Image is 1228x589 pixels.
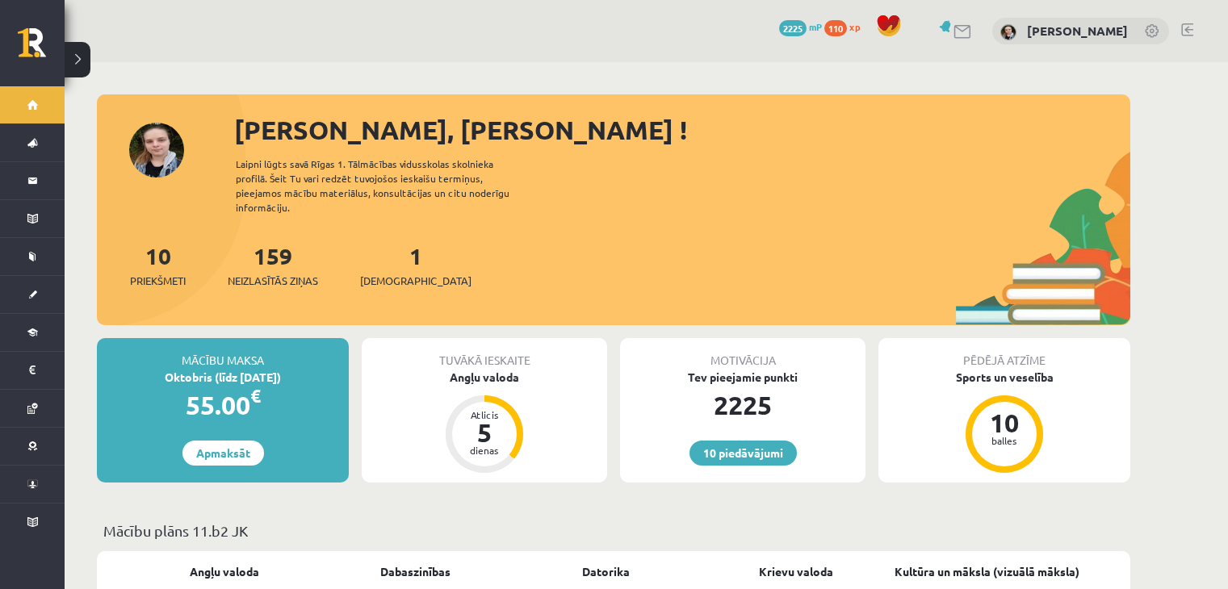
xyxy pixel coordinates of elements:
a: Rīgas 1. Tālmācības vidusskola [18,28,65,69]
div: Oktobris (līdz [DATE]) [97,369,349,386]
a: Angļu valoda Atlicis 5 dienas [362,369,607,475]
img: Dita Maija Kalniņa-Rainska [1000,24,1016,40]
a: Sports un veselība 10 balles [878,369,1130,475]
div: [PERSON_NAME], [PERSON_NAME] ! [234,111,1130,149]
span: [DEMOGRAPHIC_DATA] [360,273,472,289]
span: Neizlasītās ziņas [228,273,318,289]
a: Apmaksāt [182,441,264,466]
a: Krievu valoda [759,563,833,580]
a: 110 xp [824,20,868,33]
a: Kultūra un māksla (vizuālā māksla) [895,563,1079,580]
span: 110 [824,20,847,36]
a: 10 piedāvājumi [689,441,797,466]
div: Laipni lūgts savā Rīgas 1. Tālmācības vidusskolas skolnieka profilā. Šeit Tu vari redzēt tuvojošo... [236,157,538,215]
span: 2225 [779,20,807,36]
p: Mācību plāns 11.b2 JK [103,520,1124,541]
div: dienas [460,445,509,455]
a: Datorika [582,563,630,580]
div: Mācību maksa [97,338,349,369]
div: 5 [460,420,509,445]
div: 2225 [620,386,865,424]
div: Motivācija [620,338,865,369]
a: 1[DEMOGRAPHIC_DATA] [360,241,472,289]
a: Dabaszinības [380,563,451,580]
span: Priekšmeti [130,273,186,289]
div: balles [980,436,1029,445]
div: Sports un veselība [878,369,1130,386]
a: Angļu valoda [190,563,259,580]
span: mP [809,20,822,33]
a: 159Neizlasītās ziņas [228,241,318,289]
div: Tev pieejamie punkti [620,369,865,386]
div: Pēdējā atzīme [878,338,1130,369]
div: Tuvākā ieskaite [362,338,607,369]
a: [PERSON_NAME] [1027,23,1128,39]
span: xp [849,20,860,33]
div: 55.00 [97,386,349,424]
a: 10Priekšmeti [130,241,186,289]
div: Atlicis [460,410,509,420]
span: € [250,384,261,407]
a: 2225 mP [779,20,822,33]
div: 10 [980,410,1029,436]
div: Angļu valoda [362,369,607,386]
